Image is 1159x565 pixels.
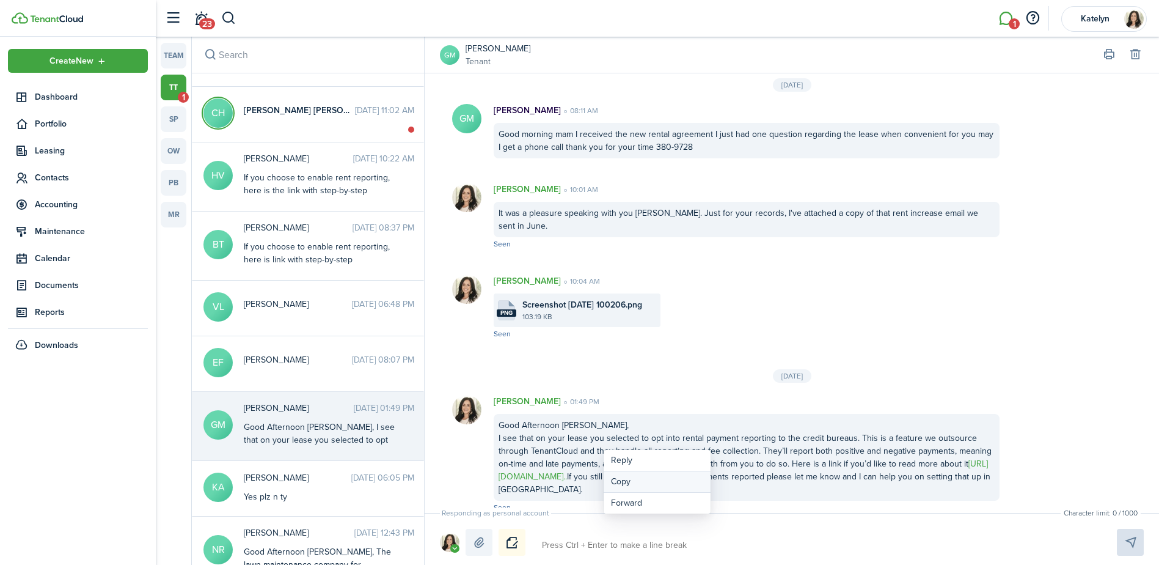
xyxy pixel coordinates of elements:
span: Hannah Vasquez [244,152,353,165]
p: [PERSON_NAME] [494,395,561,408]
span: Screenshot [DATE] 100206.png [522,298,642,311]
a: GM [440,45,459,65]
span: Kristy Aguilera [244,471,351,484]
small: Character limit: 0 / 1000 [1061,508,1141,519]
img: Katelyn Monteiro [452,395,481,424]
button: Open resource center [1022,8,1043,29]
span: Dashboard [35,90,148,103]
time: 10:04 AM [561,276,600,287]
avatar-text: BT [203,230,233,259]
span: Create New [49,57,93,65]
span: Calendar [35,252,148,265]
avatar-text: EF [203,348,233,377]
time: 10:01 AM [561,184,598,195]
button: Forward [604,493,711,514]
a: ow [161,138,186,164]
time: [DATE] 08:07 PM [352,353,414,366]
input: search [192,37,424,73]
time: 08:11 AM [561,105,598,116]
avatar-text: HV [203,161,233,190]
button: Reply [604,450,711,471]
div: Good morning mam I received the new rental agreement I just had one question regarding the lease ... [494,123,1000,158]
a: team [161,43,186,68]
span: Maintenance [35,225,148,238]
avatar-text: KA [203,473,233,502]
time: [DATE] 08:37 PM [353,221,414,234]
button: Delete [1127,46,1144,64]
a: tt [161,75,186,100]
img: Katelyn [1124,9,1144,29]
avatar-text: NR [203,535,233,564]
avatar-text: GM [452,104,481,133]
div: Good Afternoon [PERSON_NAME], I see that on your lease you selected to opt into rental payment re... [494,414,1000,501]
button: Copy [604,471,711,493]
span: Accounting [35,198,148,211]
div: If you choose to enable rent reporting, here is link with step-by-step instructions. If you have ... [244,240,397,305]
button: Print [1100,46,1117,64]
span: Katelyn [1070,15,1119,23]
time: [DATE] 12:43 PM [354,526,414,539]
span: Portfolio [35,117,148,130]
span: Responding as personal account [440,508,551,519]
span: Nikki Rivera [244,526,354,539]
time: [DATE] 06:48 PM [352,298,414,311]
time: [DATE] 11:02 AM [355,104,414,117]
a: [PERSON_NAME] [466,42,530,55]
button: Open menu [8,49,148,73]
span: Documents [35,279,148,292]
a: [URL][DOMAIN_NAME].. [499,457,988,483]
div: If you choose to enable rent reporting, here is the link with step-by-step instructions. If you h... [244,171,397,235]
p: [PERSON_NAME] [494,104,561,117]
span: Gilbert Medina [244,402,354,415]
avatar-text: GM [203,410,233,440]
div: It was a pleasure speaking with you [PERSON_NAME]. Just for your records, I've attached a copy of... [494,202,1000,237]
avatar-text: CH [203,98,233,128]
span: Seen [494,328,511,339]
img: TenantCloud [12,12,28,24]
img: Katelyn Monteiro [452,183,481,212]
a: pb [161,170,186,196]
span: 23 [199,18,215,29]
file-size: 103.19 KB [522,311,657,322]
div: [DATE] [773,78,811,92]
span: Seen [494,502,511,513]
button: Open menu [440,533,466,556]
span: 1 [178,92,189,103]
img: TenantCloud [30,15,83,23]
span: Connor Hallett [244,104,355,117]
button: Notice [499,529,525,556]
div: [DATE] [773,369,811,383]
a: mr [161,202,186,227]
span: Seen [494,238,511,249]
avatar-text: VL [203,292,233,322]
span: Reports [35,306,148,319]
span: Leasing [35,144,148,157]
a: Notifications [189,3,213,34]
file-extension: png [497,309,516,317]
span: Downloads [35,339,78,352]
img: Katelyn Monteiro [440,533,459,552]
a: Tenant [466,55,530,68]
button: Search [221,8,236,29]
time: [DATE] 01:49 PM [354,402,414,415]
img: Katelyn Monteiro [452,275,481,304]
file-icon: File [497,300,516,320]
span: Bobbye Toney [244,221,353,234]
span: Victoria Lozano [244,298,352,311]
a: sp [161,106,186,132]
button: Open sidebar [161,7,185,30]
time: [DATE] 10:22 AM [353,152,414,165]
span: Erin Freitas [244,353,352,366]
div: Yes plz n ty [244,490,397,503]
span: Contacts [35,171,148,184]
a: Dashboard [8,85,148,109]
p: [PERSON_NAME] [494,183,561,196]
button: Search [202,46,219,64]
p: [PERSON_NAME] [494,275,561,287]
time: [DATE] 06:05 PM [351,471,414,484]
time: 01:49 PM [561,396,599,407]
a: Reports [8,300,148,324]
